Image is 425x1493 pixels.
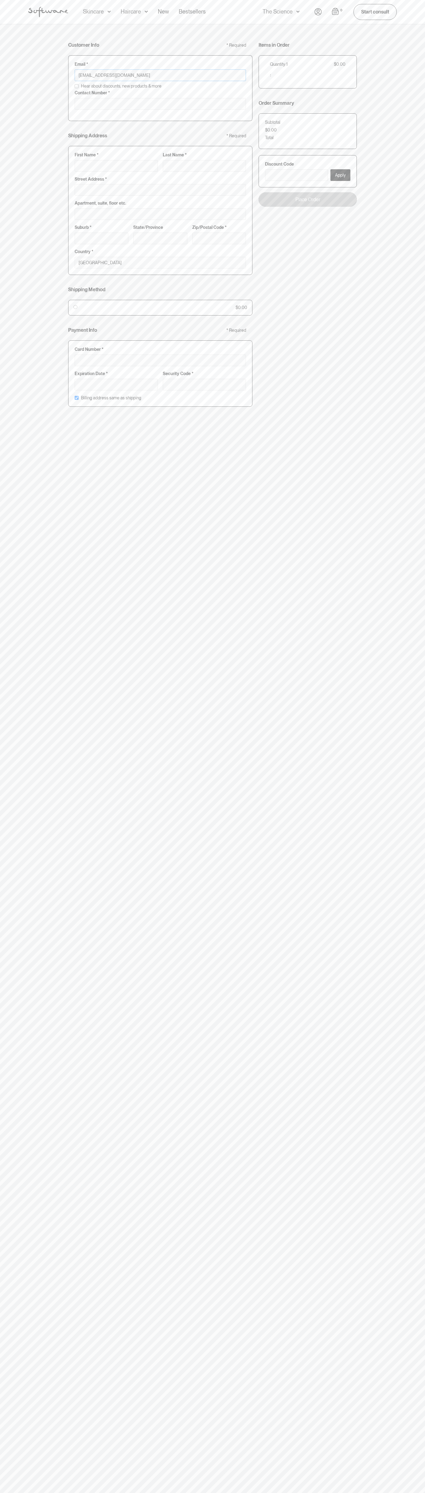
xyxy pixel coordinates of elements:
div: The Science [263,9,293,15]
label: Billing address same as shipping [81,395,141,401]
div: $0.00 [334,62,345,67]
input: Hear about discounts, new products & more [75,84,79,88]
div: 1 [286,62,288,67]
label: Security Code * [163,371,246,376]
label: Suburb * [75,225,128,230]
h4: Customer Info [68,42,99,48]
h4: Order Summary [259,100,294,106]
div: * Required [226,43,246,48]
div: Quantity: [270,62,286,67]
label: Street Address * [75,177,246,182]
label: Contact Number * [75,90,246,96]
label: Card Number * [75,347,246,352]
img: arrow down [145,9,148,15]
div: $0.00 [236,305,247,310]
img: arrow down [296,9,300,15]
label: First Name * [75,152,158,158]
span: : [270,71,271,77]
h4: Shipping Address [68,133,107,139]
h4: Payment Info [68,327,97,333]
h4: Shipping Method [68,287,105,292]
div: $0.00 [265,127,277,133]
div: Haircare [121,9,141,15]
label: Last Name * [163,152,246,158]
input: $0.00 [73,305,77,309]
div: Subtotal [265,120,280,125]
div: 0 [339,8,344,13]
img: Software Logo [28,7,68,17]
label: Zip/Postal Code * [192,225,246,230]
label: Expiration Date * [75,371,158,376]
label: Country * [75,249,246,254]
button: Apply Discount [330,169,350,181]
h4: Items in Order [259,42,290,48]
label: State/Province [133,225,187,230]
img: arrow down [107,9,111,15]
label: Discount Code [265,162,350,167]
a: Open cart [332,8,344,16]
div: * Required [226,328,246,333]
div: Skincare [83,9,104,15]
div: * Required [226,133,246,139]
span: Hear about discounts, new products & more [81,84,162,89]
div: Total [265,135,274,140]
label: Email * [75,62,246,67]
a: Start consult [353,4,397,20]
label: Apartment, suite, floor etc. [75,201,246,206]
